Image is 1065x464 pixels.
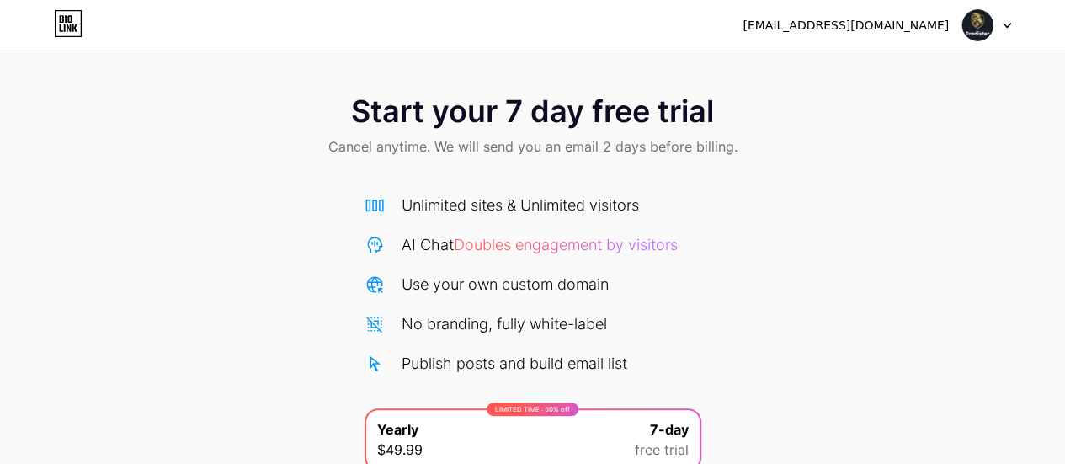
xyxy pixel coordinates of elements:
span: Doubles engagement by visitors [454,236,678,253]
div: AI Chat [402,233,678,256]
span: free trial [635,440,689,460]
span: 7-day [650,419,689,440]
span: Start your 7 day free trial [351,94,714,128]
span: Yearly [377,419,418,440]
div: LIMITED TIME : 50% off [487,403,578,416]
span: $49.99 [377,440,423,460]
div: Use your own custom domain [402,273,609,296]
div: Publish posts and build email list [402,352,627,375]
div: Unlimited sites & Unlimited visitors [402,194,639,216]
div: No branding, fully white-label [402,312,607,335]
img: tradister [961,9,993,41]
div: [EMAIL_ADDRESS][DOMAIN_NAME] [743,17,949,35]
span: Cancel anytime. We will send you an email 2 days before billing. [328,136,738,157]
